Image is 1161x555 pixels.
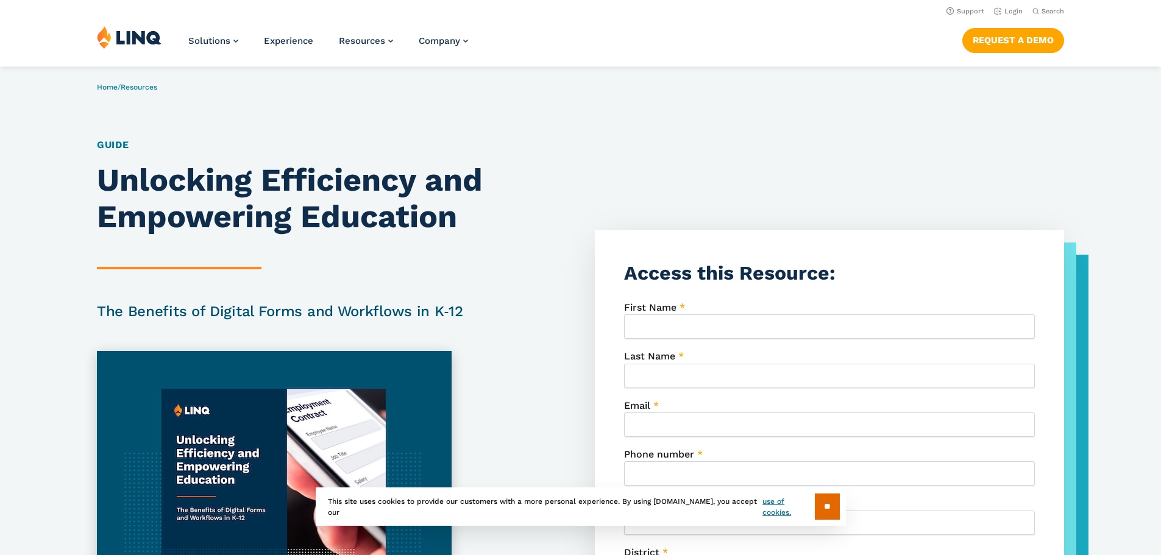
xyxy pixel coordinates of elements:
[316,487,846,526] div: This site uses cookies to provide our customers with a more personal experience. By using [DOMAIN...
[188,26,468,66] nav: Primary Navigation
[264,35,313,46] a: Experience
[121,83,157,91] a: Resources
[97,83,118,91] a: Home
[962,28,1064,52] a: Request a Demo
[962,26,1064,52] nav: Button Navigation
[946,7,984,15] a: Support
[419,35,468,46] a: Company
[339,35,393,46] a: Resources
[97,83,157,91] span: /
[762,496,814,518] a: use of cookies.
[97,162,483,235] h1: Unlocking Efficiency and Empowering Education
[994,7,1023,15] a: Login
[188,35,238,46] a: Solutions
[624,302,676,313] span: First Name
[97,301,483,322] h2: The Benefits of Digital Forms and Workflows in K‑12
[188,35,230,46] span: Solutions
[1032,7,1064,16] button: Open Search Bar
[339,35,385,46] span: Resources
[97,26,162,49] img: LINQ | K‑12 Software
[97,139,129,150] a: Guide
[419,35,460,46] span: Company
[624,448,694,460] span: Phone number
[624,350,675,362] span: Last Name
[624,400,650,411] span: Email
[1042,7,1064,15] span: Search
[624,260,1035,287] h3: Access this Resource:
